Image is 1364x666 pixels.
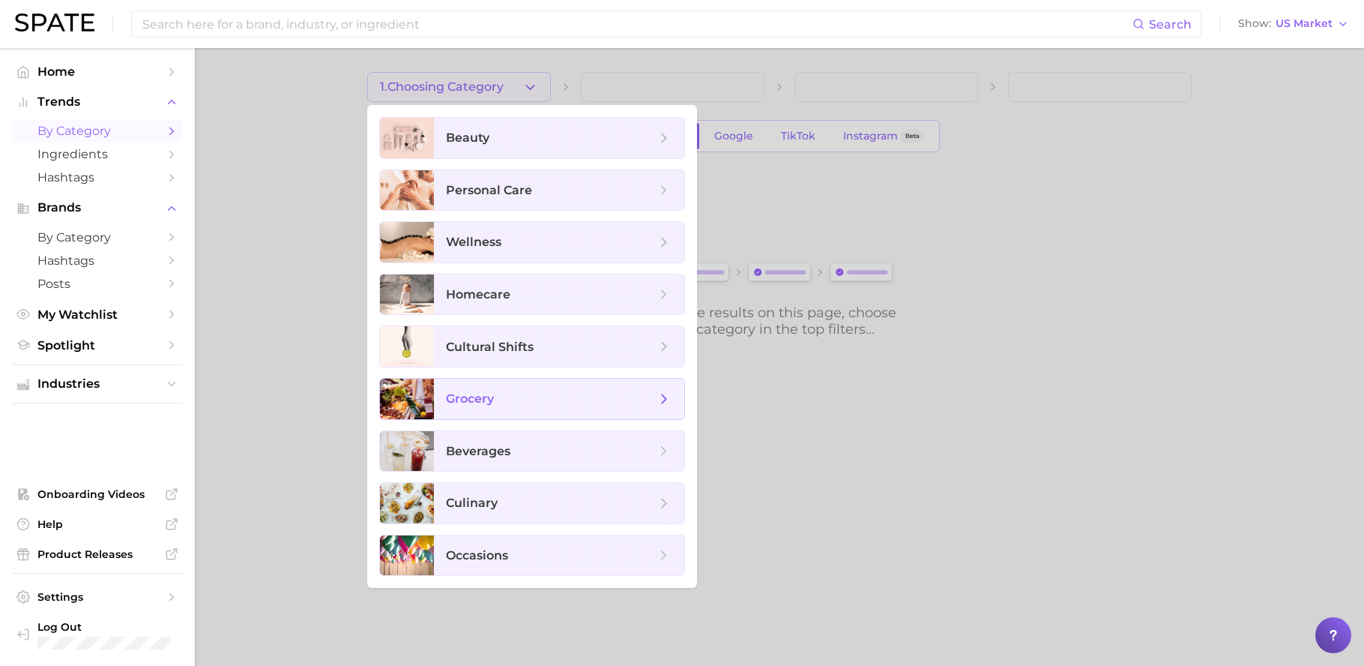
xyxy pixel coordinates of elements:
[12,91,183,113] button: Trends
[37,338,157,352] span: Spotlight
[37,277,157,291] span: Posts
[1149,17,1192,31] span: Search
[446,340,534,354] span: cultural shifts
[1238,19,1271,28] span: Show
[12,226,183,249] a: by Category
[37,590,157,604] span: Settings
[12,166,183,189] a: Hashtags
[12,334,183,357] a: Spotlight
[37,547,157,561] span: Product Releases
[37,170,157,184] span: Hashtags
[37,517,157,531] span: Help
[37,64,157,79] span: Home
[446,287,510,301] span: homecare
[12,483,183,505] a: Onboarding Videos
[1276,19,1333,28] span: US Market
[37,201,157,214] span: Brands
[37,95,157,109] span: Trends
[446,183,532,197] span: personal care
[12,142,183,166] a: Ingredients
[37,620,171,634] span: Log Out
[37,147,157,161] span: Ingredients
[12,373,183,395] button: Industries
[367,105,697,588] ul: 1.Choosing Category
[12,513,183,535] a: Help
[15,13,94,31] img: SPATE
[446,496,498,510] span: culinary
[1234,14,1353,34] button: ShowUS Market
[12,586,183,608] a: Settings
[37,253,157,268] span: Hashtags
[446,130,489,145] span: beauty
[37,230,157,244] span: by Category
[446,548,508,562] span: occasions
[12,119,183,142] a: by Category
[446,444,510,458] span: beverages
[12,543,183,565] a: Product Releases
[37,307,157,322] span: My Watchlist
[12,616,183,655] a: Log out. Currently logged in with e-mail danielle@spate.nyc.
[12,249,183,272] a: Hashtags
[446,235,501,249] span: wellness
[12,272,183,295] a: Posts
[37,124,157,138] span: by Category
[12,196,183,219] button: Brands
[37,487,157,501] span: Onboarding Videos
[446,391,494,406] span: grocery
[141,11,1132,37] input: Search here for a brand, industry, or ingredient
[12,60,183,83] a: Home
[12,303,183,326] a: My Watchlist
[37,377,157,391] span: Industries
